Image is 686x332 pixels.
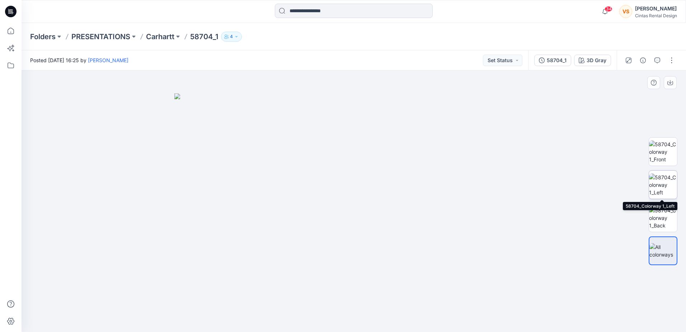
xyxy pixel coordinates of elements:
button: Details [637,55,649,66]
img: eyJhbGciOiJIUzI1NiIsImtpZCI6IjAiLCJzbHQiOiJzZXMiLCJ0eXAiOiJKV1QifQ.eyJkYXRhIjp7InR5cGUiOiJzdG9yYW... [174,93,533,332]
div: 3D Gray [587,56,606,64]
img: All colorways [649,243,677,258]
a: Folders [30,32,56,42]
span: 34 [605,6,612,12]
p: 58704_1 [190,32,218,42]
button: 4 [221,32,242,42]
a: Carhartt [146,32,174,42]
p: 4 [230,33,233,41]
img: 58704_Colorway 1_Front [649,140,677,163]
img: 58704_Colorway 1_Left [649,174,677,196]
a: PRESENTATIONS [71,32,130,42]
button: 58704_1 [534,55,571,66]
a: [PERSON_NAME] [88,57,128,63]
div: 58704_1 [547,56,567,64]
div: Cintas Rental Design [635,13,677,18]
button: 3D Gray [574,55,611,66]
div: VS [619,5,632,18]
span: Posted [DATE] 16:25 by [30,56,128,64]
img: 58704_Colorway 1_Back [649,207,677,229]
div: [PERSON_NAME] [635,4,677,13]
